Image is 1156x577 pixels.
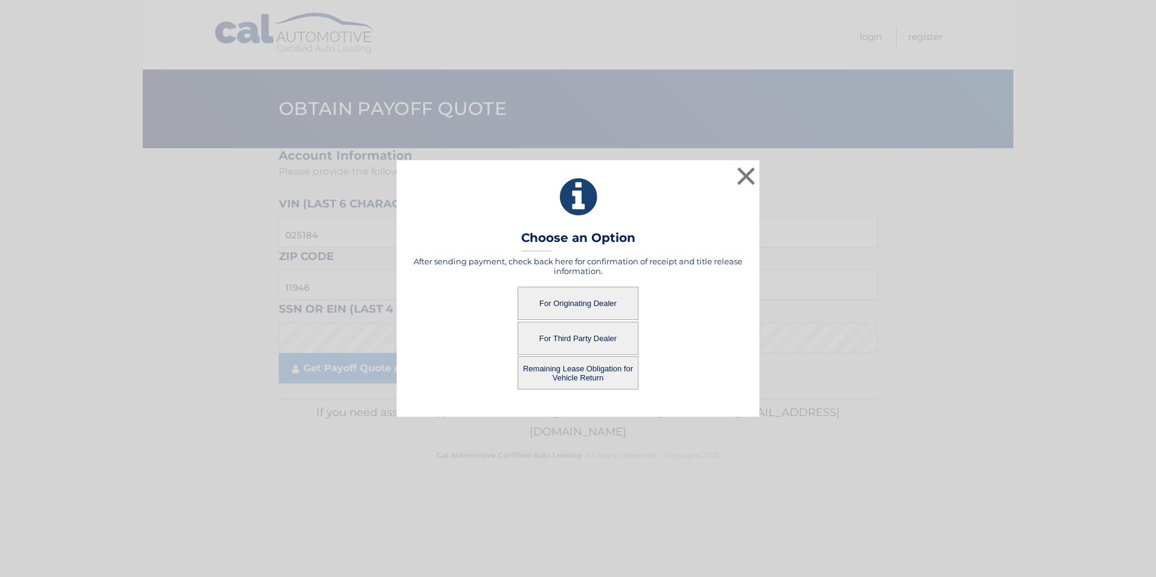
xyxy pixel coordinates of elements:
[412,256,744,276] h5: After sending payment, check back here for confirmation of receipt and title release information.
[734,164,758,188] button: ×
[518,287,638,320] button: For Originating Dealer
[521,230,635,252] h3: Choose an Option
[518,356,638,390] button: Remaining Lease Obligation for Vehicle Return
[518,322,638,355] button: For Third Party Dealer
